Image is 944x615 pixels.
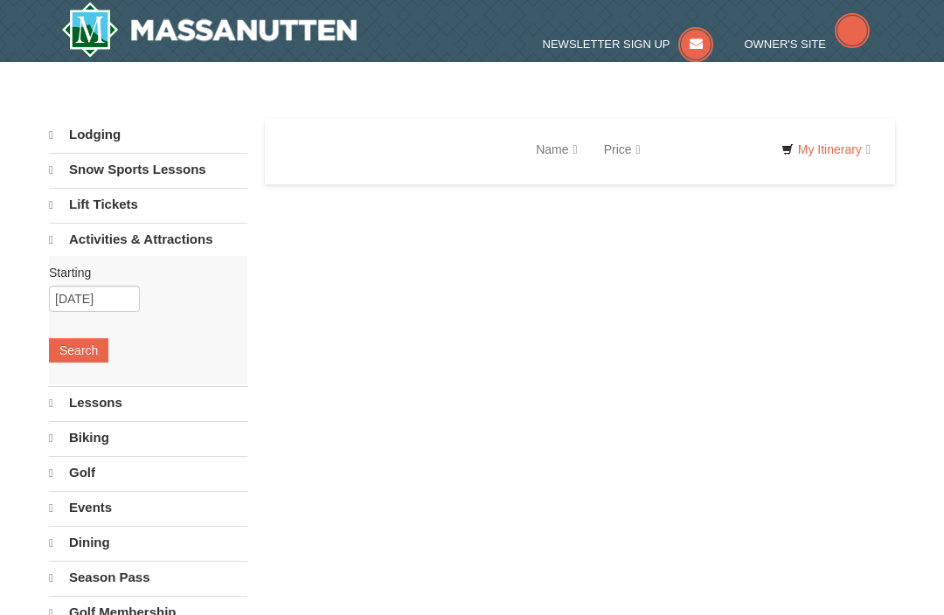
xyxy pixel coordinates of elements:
[543,38,714,51] a: Newsletter Sign Up
[770,136,882,162] a: My Itinerary
[543,38,670,51] span: Newsletter Sign Up
[49,386,247,419] a: Lessons
[49,561,247,594] a: Season Pass
[61,2,357,58] a: Massanutten Resort
[49,188,247,221] a: Lift Tickets
[49,338,108,363] button: Search
[744,38,826,51] span: Owner's Site
[49,491,247,524] a: Events
[49,223,247,256] a: Activities & Attractions
[49,153,247,186] a: Snow Sports Lessons
[49,119,247,151] a: Lodging
[744,38,870,51] a: Owner's Site
[61,2,357,58] img: Massanutten Resort Logo
[49,526,247,559] a: Dining
[523,132,590,167] a: Name
[591,132,654,167] a: Price
[49,264,234,281] label: Starting
[49,421,247,454] a: Biking
[49,456,247,489] a: Golf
